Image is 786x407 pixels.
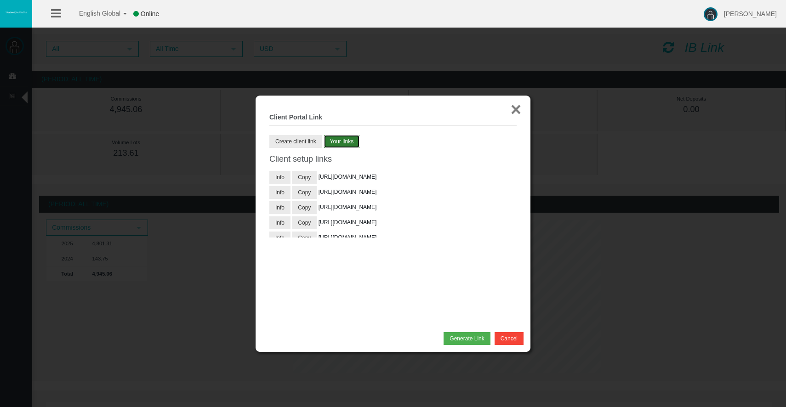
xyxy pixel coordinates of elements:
button: Info [269,216,290,229]
button: Info [269,171,290,184]
button: Copy [292,232,317,244]
span: English Global [67,10,120,17]
button: Info [269,186,290,199]
button: Copy [292,216,317,229]
span: [URL][DOMAIN_NAME] [319,174,377,180]
span: Online [141,10,159,17]
span: [URL][DOMAIN_NAME] [319,219,377,226]
button: Create client link [269,135,322,148]
button: Info [269,201,290,214]
button: Copy [292,201,317,214]
span: [URL][DOMAIN_NAME] [319,204,377,210]
span: [PERSON_NAME] [724,10,777,17]
span: [URL][DOMAIN_NAME] [319,234,377,241]
button: × [511,100,521,119]
h4: Client setup links [269,155,517,164]
button: Generate Link [444,332,490,345]
button: Info [269,232,290,244]
button: Your links [324,135,360,148]
button: Cancel [495,332,524,345]
span: [URL][DOMAIN_NAME] [319,189,377,195]
img: user-image [704,7,718,21]
img: logo.svg [5,11,28,14]
button: Copy [292,171,317,184]
button: Copy [292,186,317,199]
b: Client Portal Link [269,113,322,121]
